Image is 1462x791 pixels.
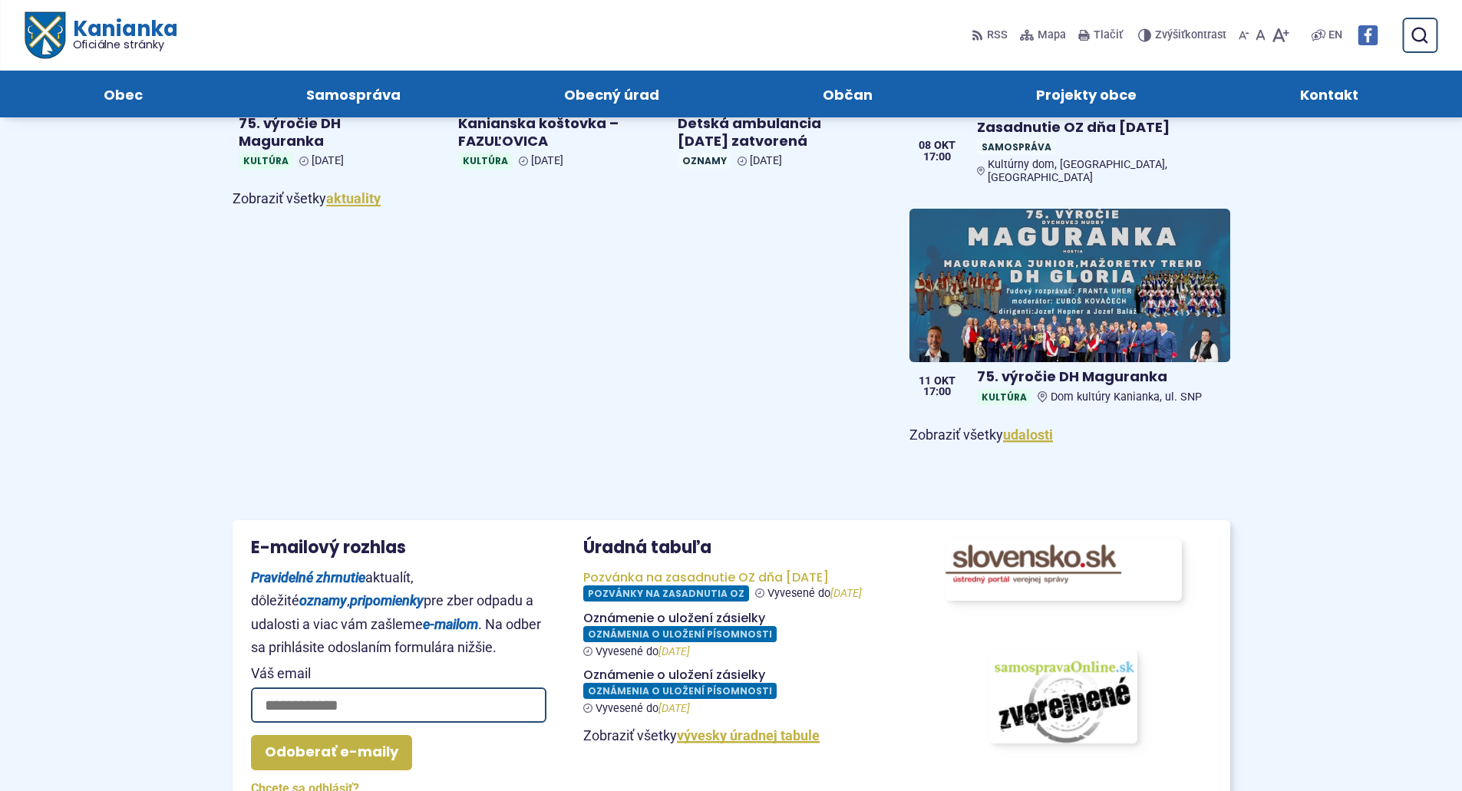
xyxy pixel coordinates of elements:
span: Dom kultúry Kanianka, ul. SNP [1051,391,1202,404]
span: 08 [919,140,931,151]
a: EN [1325,26,1345,44]
h4: 75. výročie DH Maguranka [239,115,427,150]
button: Zvýšiťkontrast [1138,19,1229,51]
img: Prejsť na Facebook stránku [1358,25,1378,45]
img: obrázok s odkazom na portál www.samospravaonline.sk, kde obec zverejňuje svoje zmluvy, faktúry a ... [989,650,1137,743]
a: Samospráva [239,71,467,117]
span: Projekty obce [1036,71,1137,117]
span: kontrast [1155,29,1226,42]
span: Oznamy [678,153,731,169]
a: Zobraziť celú úradnú tabuľu [677,727,820,743]
p: Zobraziť všetky [233,187,873,211]
h4: Oznámenie o uložení zásielky [583,667,879,683]
span: Samospráva [977,139,1056,155]
strong: e-mailom [423,616,478,632]
h4: Oznámenie o uložení zásielky [583,611,879,626]
p: Zobraziť všetky [583,727,879,745]
p: Zobraziť všetky [909,424,1229,447]
span: Občan [823,71,873,117]
span: [DATE] [312,154,344,167]
span: Tlačiť [1094,29,1123,42]
a: Zobraziť všetky udalosti [1003,427,1053,443]
strong: oznamy [299,592,347,608]
button: Odoberať e-maily [251,735,412,770]
span: Samospráva [306,71,401,117]
span: Obec [104,71,143,117]
h1: Kanianka [64,18,177,51]
span: Kultúra [239,153,293,169]
span: 11 [919,376,931,387]
span: Kultúra [458,153,513,169]
span: Kultúrny dom, [GEOGRAPHIC_DATA], [GEOGRAPHIC_DATA] [988,158,1223,184]
span: EN [1328,26,1342,44]
span: Zvýšiť [1155,28,1185,41]
a: Oznámenie o uložení zásielky Oznámenia o uložení písomnosti Vyvesené do[DATE] [583,611,879,658]
h4: Zasadnutie OZ dňa [DATE] [977,119,1223,137]
span: Mapa [1038,26,1066,44]
span: Kontakt [1300,71,1358,117]
span: okt [934,140,955,151]
span: RSS [987,26,1008,44]
strong: Pravidelné zhrnutie [251,569,365,585]
span: Kultúra [977,389,1031,405]
img: Odkaz na portál www.slovensko.sk [946,539,1182,601]
button: Nastaviť pôvodnú veľkosť písma [1252,19,1269,51]
h4: Pozvánka na zasadnutie OZ dňa [DATE] [583,570,879,585]
h4: 75. výročie DH Maguranka [977,368,1223,386]
span: 17:00 [919,152,955,163]
h4: Detská ambulancia [DATE] zatvorená [678,115,866,150]
input: Váš email [251,687,546,723]
a: Logo Kanianka, prejsť na domovskú stránku. [25,12,177,59]
a: Obec [37,71,209,117]
a: 75. výročie DH Maguranka KultúraDom kultúry Kanianka, ul. SNP 11 okt 17:00 [909,209,1229,411]
a: Občan [757,71,939,117]
a: Obecný úrad [497,71,725,117]
strong: pripomienky [350,592,424,608]
a: Zobraziť všetky aktuality [326,190,381,206]
a: Oznámenie o uložení zásielky Oznámenia o uložení písomnosti Vyvesené do[DATE] [583,667,879,715]
span: Obecný úrad [564,71,659,117]
h4: Kanianska koštovka – FAZUĽOVICA [458,115,647,150]
span: [DATE] [531,154,563,167]
a: Mapa [1017,19,1069,51]
span: Oficiálne stránky [72,39,177,50]
a: RSS [972,19,1011,51]
span: Váš email [251,666,546,681]
button: Zmenšiť veľkosť písma [1236,19,1252,51]
a: Kontakt [1234,71,1425,117]
h3: Úradná tabuľa [583,539,711,557]
a: Pozvánka na zasadnutie OZ dňa [DATE] Pozvánky na zasadnutia OZ Vyvesené do[DATE] [583,570,879,601]
button: Zväčšiť veľkosť písma [1269,19,1292,51]
img: Prejsť na domovskú stránku [25,12,64,59]
a: Projekty obce [970,71,1203,117]
span: 17:00 [919,387,955,397]
h3: E-mailový rozhlas [251,539,546,557]
p: aktualít, dôležité , pre zber odpadu a udalosti a viac vám zašleme . Na odber sa prihlásite odosl... [251,566,546,660]
span: [DATE] [750,154,782,167]
span: okt [934,376,955,387]
button: Tlačiť [1075,19,1126,51]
